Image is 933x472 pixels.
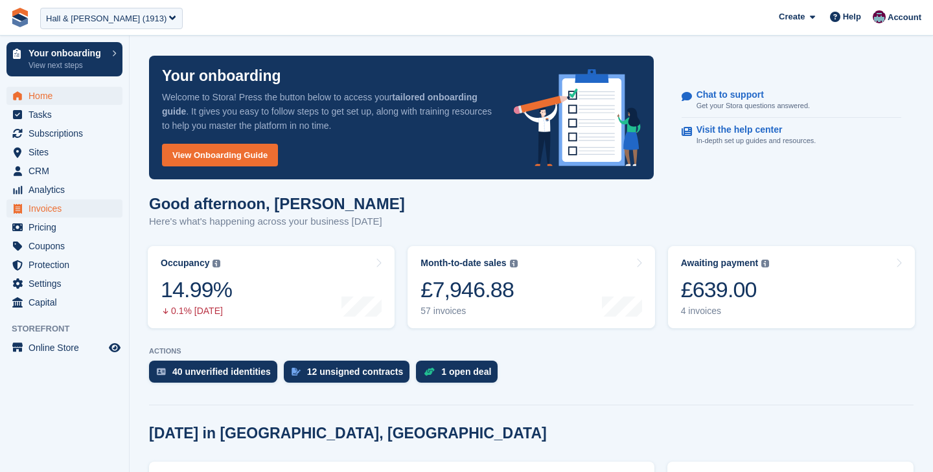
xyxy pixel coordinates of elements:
span: Settings [29,275,106,293]
span: Invoices [29,199,106,218]
span: Sites [29,143,106,161]
span: Create [779,10,805,23]
h2: [DATE] in [GEOGRAPHIC_DATA], [GEOGRAPHIC_DATA] [149,425,547,442]
img: icon-info-grey-7440780725fd019a000dd9b08b2336e03edf1995a4989e88bcd33f0948082b44.svg [510,260,518,267]
a: Preview store [107,340,122,355]
a: 40 unverified identities [149,361,284,389]
a: menu [6,199,122,218]
a: Visit the help center In-depth set up guides and resources. [682,118,901,153]
div: 4 invoices [681,306,770,317]
a: menu [6,218,122,236]
span: Account [888,11,921,24]
img: stora-icon-8386f47178a22dfd0bd8f6a31ec36ba5ce8667c1dd55bd0f319d3a0aa187defe.svg [10,8,30,27]
span: Pricing [29,218,106,236]
p: ACTIONS [149,347,914,355]
span: Home [29,87,106,105]
p: Here's what's happening across your business [DATE] [149,214,405,229]
a: menu [6,162,122,180]
img: icon-info-grey-7440780725fd019a000dd9b08b2336e03edf1995a4989e88bcd33f0948082b44.svg [213,260,220,267]
p: Your onboarding [29,49,106,58]
a: Your onboarding View next steps [6,42,122,76]
a: Occupancy 14.99% 0.1% [DATE] [148,246,395,328]
span: Coupons [29,237,106,255]
div: 57 invoices [420,306,517,317]
p: Welcome to Stora! Press the button below to access your . It gives you easy to follow steps to ge... [162,90,493,133]
div: Hall & [PERSON_NAME] (1913) [46,12,167,25]
a: menu [6,293,122,311]
a: menu [6,339,122,357]
p: Get your Stora questions answered. [697,100,810,111]
span: Subscriptions [29,124,106,142]
a: menu [6,143,122,161]
p: Visit the help center [697,124,806,135]
h1: Good afternoon, [PERSON_NAME] [149,195,405,212]
p: In-depth set up guides and resources. [697,135,816,146]
span: Storefront [12,322,129,335]
div: 40 unverified identities [172,366,271,377]
a: menu [6,181,122,199]
div: Awaiting payment [681,258,759,269]
p: Chat to support [697,89,800,100]
div: Month-to-date sales [420,258,506,269]
div: £639.00 [681,276,770,303]
span: Protection [29,256,106,274]
a: menu [6,87,122,105]
a: Chat to support Get your Stora questions answered. [682,83,901,118]
div: 14.99% [161,276,232,303]
a: menu [6,124,122,142]
a: 12 unsigned contracts [284,361,417,389]
img: contract_signature_icon-13c848040528278c33f63329250d36e43548de30e8caae1d1a13099fd9432cc5.svg [292,368,301,376]
span: CRM [29,162,106,180]
span: Online Store [29,339,106,357]
a: menu [6,256,122,274]
div: Occupancy [161,258,209,269]
img: onboarding-info-6c161a55d2c0e0a8cae90662b2fe09162a5109e8cc188191df67fb4f79e88e88.svg [514,69,641,166]
div: 12 unsigned contracts [307,366,404,377]
span: Tasks [29,106,106,124]
span: Help [843,10,861,23]
img: Brian Young [873,10,886,23]
span: Analytics [29,181,106,199]
img: verify_identity-adf6edd0f0f0b5bbfe63781bf79b02c33cf7c696d77639b501bdc392416b5a36.svg [157,368,166,376]
a: menu [6,275,122,293]
p: Your onboarding [162,69,281,84]
span: Capital [29,293,106,311]
div: 0.1% [DATE] [161,306,232,317]
div: 1 open deal [441,366,491,377]
a: menu [6,106,122,124]
a: 1 open deal [416,361,504,389]
img: icon-info-grey-7440780725fd019a000dd9b08b2336e03edf1995a4989e88bcd33f0948082b44.svg [761,260,769,267]
div: £7,946.88 [420,276,517,303]
a: View Onboarding Guide [162,144,278,166]
a: Month-to-date sales £7,946.88 57 invoices [408,246,654,328]
img: deal-1b604bf984904fb50ccaf53a9ad4b4a5d6e5aea283cecdc64d6e3604feb123c2.svg [424,367,435,376]
a: Awaiting payment £639.00 4 invoices [668,246,915,328]
p: View next steps [29,60,106,71]
a: menu [6,237,122,255]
